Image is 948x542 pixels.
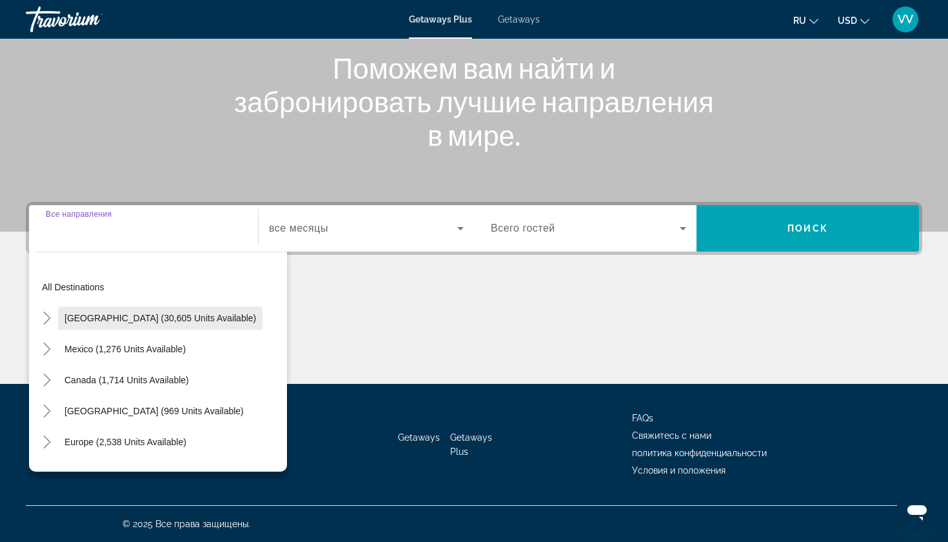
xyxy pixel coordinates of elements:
button: Change language [793,11,818,30]
button: Canada (1,714 units available) [58,368,195,392]
button: Поиск [696,205,919,252]
button: Toggle Europe (2,538 units available) [35,431,58,454]
button: All destinations [35,276,287,299]
span: все месяцы [269,223,328,234]
span: Поиск [787,223,828,234]
button: Mexico (1,276 units available) [58,337,192,361]
a: Getaways Plus [450,432,492,457]
div: Search widget [29,205,919,252]
span: Mexico (1,276 units available) [64,344,186,354]
span: USD [838,15,857,26]
button: [GEOGRAPHIC_DATA] (211 units available) [58,461,250,485]
span: © 2025 Все права защищены. [123,519,250,529]
a: Getaways [498,14,540,25]
a: Travorium [26,3,155,36]
span: Все направления [46,210,112,218]
button: Toggle Caribbean & Atlantic Islands (969 units available) [35,400,58,423]
iframe: Кнопка для запуску вікна повідомлень [896,490,938,532]
button: Toggle Mexico (1,276 units available) [35,338,58,361]
a: Getaways [398,432,440,443]
a: FAQs [632,413,653,423]
a: Условия и положения [632,465,726,476]
span: [GEOGRAPHIC_DATA] (969 units available) [64,406,244,416]
span: [GEOGRAPHIC_DATA] (30,605 units available) [64,313,256,323]
button: Toggle United States (30,605 units available) [35,307,58,330]
button: User Menu [889,6,922,33]
a: Getaways Plus [409,14,472,25]
button: [GEOGRAPHIC_DATA] (969 units available) [58,399,250,423]
button: Toggle Canada (1,714 units available) [35,369,58,392]
span: Canada (1,714 units available) [64,375,189,385]
button: Europe (2,538 units available) [58,430,193,454]
span: Всего гостей [491,223,555,234]
h1: Поможем вам найти и забронировать лучшие направления в мире. [232,51,716,152]
span: VV [898,13,913,26]
button: Change currency [838,11,869,30]
span: All destinations [42,282,104,292]
button: Toggle Australia (211 units available) [35,462,58,485]
a: Свяжитесь с нами [632,430,711,441]
button: [GEOGRAPHIC_DATA] (30,605 units available) [58,306,262,330]
a: политика конфиденциальности [632,448,767,458]
span: ru [793,15,806,26]
span: Europe (2,538 units available) [64,437,186,447]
